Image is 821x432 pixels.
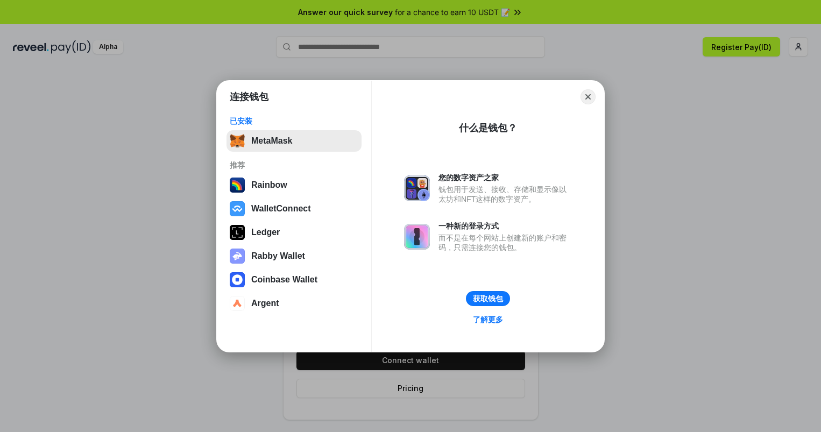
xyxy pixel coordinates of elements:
button: Argent [227,293,362,314]
div: 了解更多 [473,315,503,324]
div: 什么是钱包？ [459,122,517,134]
a: 了解更多 [466,313,509,327]
img: svg+xml,%3Csvg%20width%3D%2228%22%20height%3D%2228%22%20viewBox%3D%220%200%2028%2028%22%20fill%3D... [230,296,245,311]
div: WalletConnect [251,204,311,214]
div: Ledger [251,228,280,237]
button: Close [581,89,596,104]
button: WalletConnect [227,198,362,219]
div: MetaMask [251,136,292,146]
button: 获取钱包 [466,291,510,306]
div: Argent [251,299,279,308]
button: Rainbow [227,174,362,196]
img: svg+xml,%3Csvg%20width%3D%2228%22%20height%3D%2228%22%20viewBox%3D%220%200%2028%2028%22%20fill%3D... [230,201,245,216]
img: svg+xml,%3Csvg%20fill%3D%22none%22%20height%3D%2233%22%20viewBox%3D%220%200%2035%2033%22%20width%... [230,133,245,148]
img: svg+xml,%3Csvg%20xmlns%3D%22http%3A%2F%2Fwww.w3.org%2F2000%2Fsvg%22%20fill%3D%22none%22%20viewBox... [230,249,245,264]
img: svg+xml,%3Csvg%20width%3D%2228%22%20height%3D%2228%22%20viewBox%3D%220%200%2028%2028%22%20fill%3D... [230,272,245,287]
div: 而不是在每个网站上创建新的账户和密码，只需连接您的钱包。 [438,233,572,252]
div: Rainbow [251,180,287,190]
button: Ledger [227,222,362,243]
button: MetaMask [227,130,362,152]
div: Rabby Wallet [251,251,305,261]
img: svg+xml,%3Csvg%20width%3D%22120%22%20height%3D%22120%22%20viewBox%3D%220%200%20120%20120%22%20fil... [230,178,245,193]
div: 获取钱包 [473,294,503,303]
div: 您的数字资产之家 [438,173,572,182]
div: 已安装 [230,116,358,126]
div: Coinbase Wallet [251,275,317,285]
div: 钱包用于发送、接收、存储和显示像以太坊和NFT这样的数字资产。 [438,185,572,204]
img: svg+xml,%3Csvg%20xmlns%3D%22http%3A%2F%2Fwww.w3.org%2F2000%2Fsvg%22%20fill%3D%22none%22%20viewBox... [404,224,430,250]
img: svg+xml,%3Csvg%20xmlns%3D%22http%3A%2F%2Fwww.w3.org%2F2000%2Fsvg%22%20fill%3D%22none%22%20viewBox... [404,175,430,201]
div: 推荐 [230,160,358,170]
img: svg+xml,%3Csvg%20xmlns%3D%22http%3A%2F%2Fwww.w3.org%2F2000%2Fsvg%22%20width%3D%2228%22%20height%3... [230,225,245,240]
button: Coinbase Wallet [227,269,362,291]
div: 一种新的登录方式 [438,221,572,231]
h1: 连接钱包 [230,90,268,103]
button: Rabby Wallet [227,245,362,267]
